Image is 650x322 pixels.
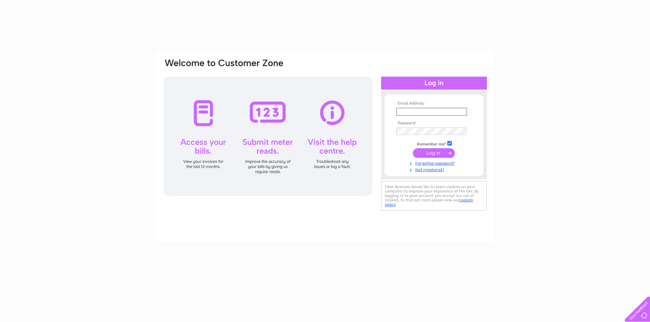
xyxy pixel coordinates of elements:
[381,181,487,211] div: Clear Business would like to place cookies on your computer to improve your experience of the sit...
[394,121,474,126] th: Password:
[385,198,473,207] a: cookies policy
[394,101,474,106] th: Email Address:
[396,166,474,172] a: Not registered?
[413,148,455,158] input: Submit
[396,159,474,166] a: Forgotten password?
[394,140,474,147] td: Remember me?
